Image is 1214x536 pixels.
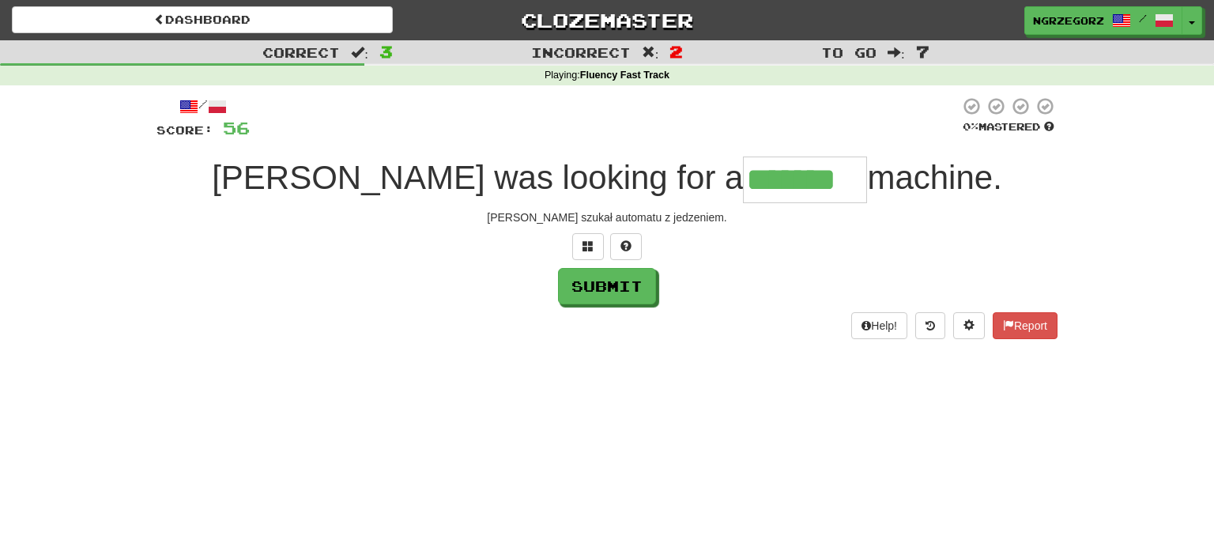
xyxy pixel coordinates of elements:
span: 3 [379,42,393,61]
span: Score: [156,123,213,137]
button: Single letter hint - you only get 1 per sentence and score half the points! alt+h [610,233,642,260]
span: 7 [916,42,929,61]
span: Incorrect [531,44,631,60]
a: Clozemaster [417,6,797,34]
span: / [1139,13,1147,24]
span: To go [821,44,877,60]
span: ngrzegorz [1033,13,1104,28]
span: 2 [669,42,683,61]
button: Help! [851,312,907,339]
span: [PERSON_NAME] was looking for a [212,159,743,196]
div: / [156,96,250,116]
span: machine. [867,159,1001,196]
span: : [642,46,659,59]
button: Report [993,312,1058,339]
button: Submit [558,268,656,304]
span: Correct [262,44,340,60]
div: Mastered [960,120,1058,134]
button: Round history (alt+y) [915,312,945,339]
span: : [351,46,368,59]
span: : [888,46,905,59]
span: 0 % [963,120,978,133]
a: ngrzegorz / [1024,6,1182,35]
div: [PERSON_NAME] szukał automatu z jedzeniem. [156,209,1058,225]
a: Dashboard [12,6,393,33]
strong: Fluency Fast Track [580,70,669,81]
button: Switch sentence to multiple choice alt+p [572,233,604,260]
span: 56 [223,118,250,138]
